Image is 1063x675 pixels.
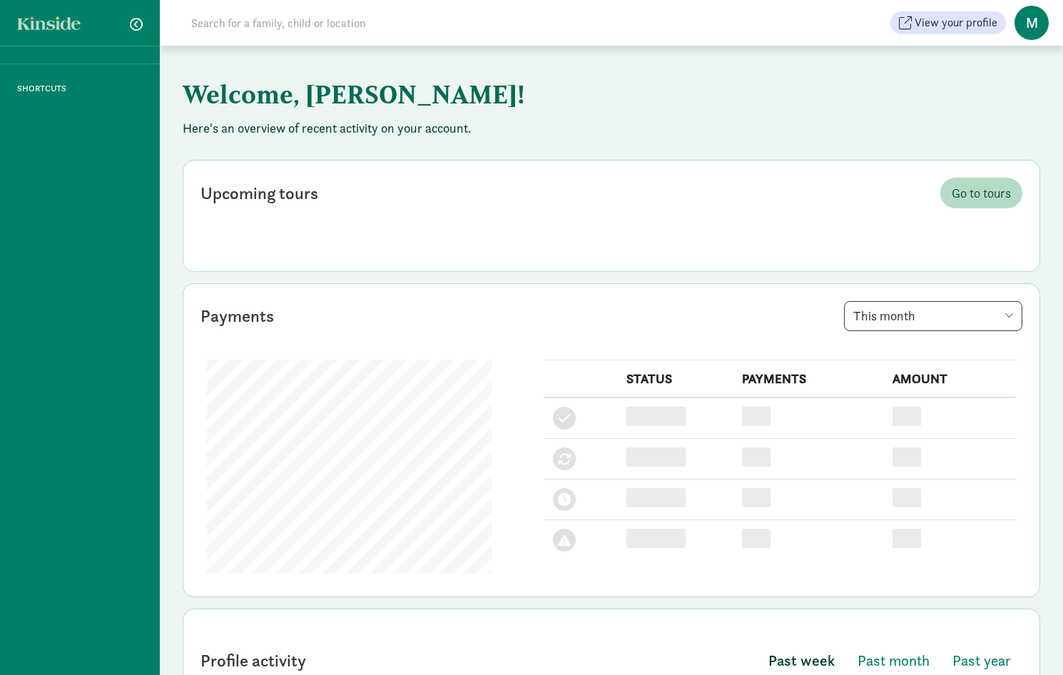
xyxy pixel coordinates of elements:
div: $0.00 [892,447,921,467]
div: Payments [200,303,274,329]
div: Completed [626,407,686,426]
div: 0 [742,407,770,426]
p: Here's an overview of recent activity on your account. [183,120,1040,137]
div: 0 [742,447,770,467]
div: 0 [742,488,770,507]
th: AMOUNT [884,360,1017,398]
h1: Welcome, [PERSON_NAME]! [183,68,889,120]
span: Go to tours [952,183,1011,203]
div: $0.00 [892,407,921,426]
div: Scheduled [626,488,686,507]
div: Profile activity [200,648,306,674]
span: Past year [952,649,1011,672]
div: Processing [626,447,686,467]
a: Go to tours [940,178,1022,208]
span: Past month [858,649,930,672]
input: Search for a family, child or location [183,9,583,37]
div: $0.00 [892,488,921,507]
div: Failed [626,529,686,548]
button: View your profile [890,11,1006,34]
th: PAYMENTS [733,360,883,398]
th: STATUS [618,360,733,398]
div: Upcoming tours [200,181,318,206]
span: View your profile [915,14,997,31]
span: M [1014,6,1049,40]
span: Past week [768,649,835,672]
div: $0.00 [892,529,921,548]
div: 0 [742,529,770,548]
